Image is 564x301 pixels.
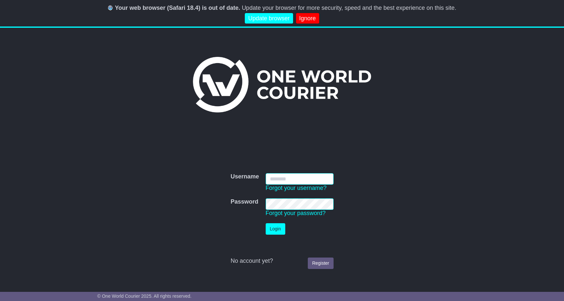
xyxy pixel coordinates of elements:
a: Update browser [245,13,293,24]
img: One World [193,57,371,112]
span: Update your browser for more security, speed and the best experience on this site. [242,5,456,11]
div: No account yet? [230,258,333,265]
a: Register [308,258,333,269]
span: © One World Courier 2025. All rights reserved. [97,293,192,299]
label: Username [230,173,259,180]
b: Your web browser (Safari 18.4) is out of date. [115,5,240,11]
a: Forgot your username? [266,185,327,191]
a: Forgot your password? [266,210,326,216]
a: Ignore [296,13,319,24]
button: Login [266,223,285,235]
label: Password [230,198,258,206]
